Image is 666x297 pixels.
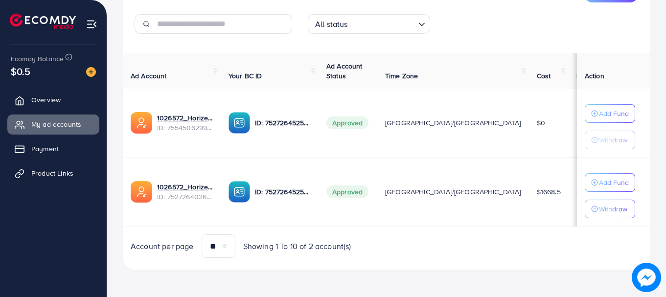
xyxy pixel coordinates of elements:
[255,117,311,129] p: ID: 7527264525683523602
[131,71,167,81] span: Ad Account
[157,182,213,202] div: <span class='underline'>1026572_Horizen Store_1752578018180</span></br>7527264026565558290
[308,14,430,34] div: Search for option
[537,71,551,81] span: Cost
[351,15,414,31] input: Search for option
[131,241,194,252] span: Account per page
[7,114,99,134] a: My ad accounts
[157,113,213,133] div: <span class='underline'>1026572_Horizen 2.0_1758920628520</span></br>7554506299057422337
[10,14,76,29] img: logo
[31,168,73,178] span: Product Links
[585,173,635,192] button: Add Fund
[599,134,627,146] p: Withdraw
[31,119,81,129] span: My ad accounts
[537,187,561,197] span: $1668.5
[585,71,604,81] span: Action
[157,182,213,192] a: 1026572_Horizen Store_1752578018180
[86,67,96,77] img: image
[31,95,61,105] span: Overview
[7,139,99,159] a: Payment
[229,112,250,134] img: ic-ba-acc.ded83a64.svg
[157,192,213,202] span: ID: 7527264026565558290
[585,131,635,149] button: Withdraw
[157,113,213,123] a: 1026572_Horizen 2.0_1758920628520
[7,163,99,183] a: Product Links
[385,187,521,197] span: [GEOGRAPHIC_DATA]/[GEOGRAPHIC_DATA]
[599,177,629,188] p: Add Fund
[255,186,311,198] p: ID: 7527264525683523602
[585,200,635,218] button: Withdraw
[86,19,97,30] img: menu
[11,54,64,64] span: Ecomdy Balance
[313,17,350,31] span: All status
[599,108,629,119] p: Add Fund
[326,185,368,198] span: Approved
[31,144,59,154] span: Payment
[229,71,262,81] span: Your BC ID
[243,241,351,252] span: Showing 1 To 10 of 2 account(s)
[385,71,418,81] span: Time Zone
[585,104,635,123] button: Add Fund
[11,64,31,78] span: $0.5
[157,123,213,133] span: ID: 7554506299057422337
[7,90,99,110] a: Overview
[537,118,545,128] span: $0
[326,116,368,129] span: Approved
[385,118,521,128] span: [GEOGRAPHIC_DATA]/[GEOGRAPHIC_DATA]
[229,181,250,203] img: ic-ba-acc.ded83a64.svg
[632,263,661,292] img: image
[131,181,152,203] img: ic-ads-acc.e4c84228.svg
[599,203,627,215] p: Withdraw
[326,61,363,81] span: Ad Account Status
[131,112,152,134] img: ic-ads-acc.e4c84228.svg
